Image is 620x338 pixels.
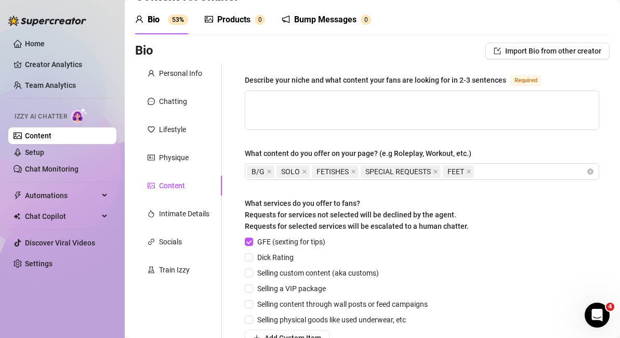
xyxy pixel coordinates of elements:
span: FETISHES [316,166,349,177]
a: Settings [25,259,52,268]
img: AI Chatter [71,108,87,123]
label: Describe your niche and what content your fans are looking for in 2-3 sentences [245,74,553,86]
span: experiment [148,266,155,274]
a: Discover Viral Videos [25,239,95,247]
a: Chat Monitoring [25,165,78,173]
span: Dick Rating [253,252,298,263]
span: Chat Copilot [25,208,99,225]
div: Intimate Details [159,208,209,219]
div: Chatting [159,96,187,107]
span: Selling custom content (aka customs) [253,267,383,279]
iframe: Intercom live chat [585,303,610,328]
span: SPECIAL REQUESTS [365,166,431,177]
img: logo-BBDzfeDw.svg [8,16,86,26]
sup: 53% [168,15,188,25]
sup: 0 [255,15,265,25]
div: Socials [159,236,182,248]
button: Import Bio from other creator [485,43,610,59]
span: Selling a VIP package [253,283,330,294]
span: Selling physical goods like used underwear, etc [253,314,410,326]
sup: 0 [361,15,371,25]
a: Creator Analytics [25,56,108,73]
img: Chat Copilot [14,213,20,220]
span: GFE (sexting for tips) [253,236,329,248]
div: Content [159,180,185,191]
div: Bio [148,14,160,26]
h3: Bio [135,43,153,59]
span: close [433,169,438,174]
div: Describe your niche and what content your fans are looking for in 2-3 sentences [245,74,506,86]
span: fire [148,210,155,217]
span: link [148,238,155,245]
div: Train Izzy [159,264,190,276]
span: FEET [447,166,464,177]
div: Personal Info [159,68,202,79]
span: Selling content through wall posts or feed campaigns [253,298,432,310]
textarea: Describe your niche and what content your fans are looking for in 2-3 sentences [245,91,599,129]
span: idcard [148,154,155,161]
span: close-circle [587,168,593,175]
span: picture [148,182,155,189]
span: Required [510,75,542,86]
span: close [302,169,307,174]
span: 4 [606,303,614,311]
a: Content [25,132,51,140]
div: Products [217,14,250,26]
span: user [148,70,155,77]
span: SOLO [281,166,300,177]
span: Automations [25,187,99,204]
span: heart [148,126,155,133]
label: What content do you offer on your page? (e.g Roleplay, Workout, etc.) [245,148,479,159]
span: close [267,169,272,174]
div: Lifestyle [159,124,186,135]
span: picture [205,15,213,23]
span: import [494,47,501,55]
span: B/G [247,165,274,178]
span: user [135,15,143,23]
span: FEET [443,165,474,178]
span: thunderbolt [14,191,22,200]
input: What content do you offer on your page? (e.g Roleplay, Workout, etc.) [476,165,478,178]
span: What services do you offer to fans? Requests for services not selected will be declined by the ag... [245,199,469,230]
span: notification [282,15,290,23]
div: Bump Messages [294,14,357,26]
span: Import Bio from other creator [505,47,601,55]
span: Izzy AI Chatter [15,112,67,122]
span: message [148,98,155,105]
span: FETISHES [312,165,359,178]
span: close [466,169,471,174]
span: B/G [252,166,265,177]
a: Setup [25,148,44,157]
a: Team Analytics [25,81,76,89]
a: Home [25,40,45,48]
span: SPECIAL REQUESTS [361,165,441,178]
span: close [351,169,356,174]
div: Physique [159,152,189,163]
span: SOLO [276,165,310,178]
div: What content do you offer on your page? (e.g Roleplay, Workout, etc.) [245,148,471,159]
